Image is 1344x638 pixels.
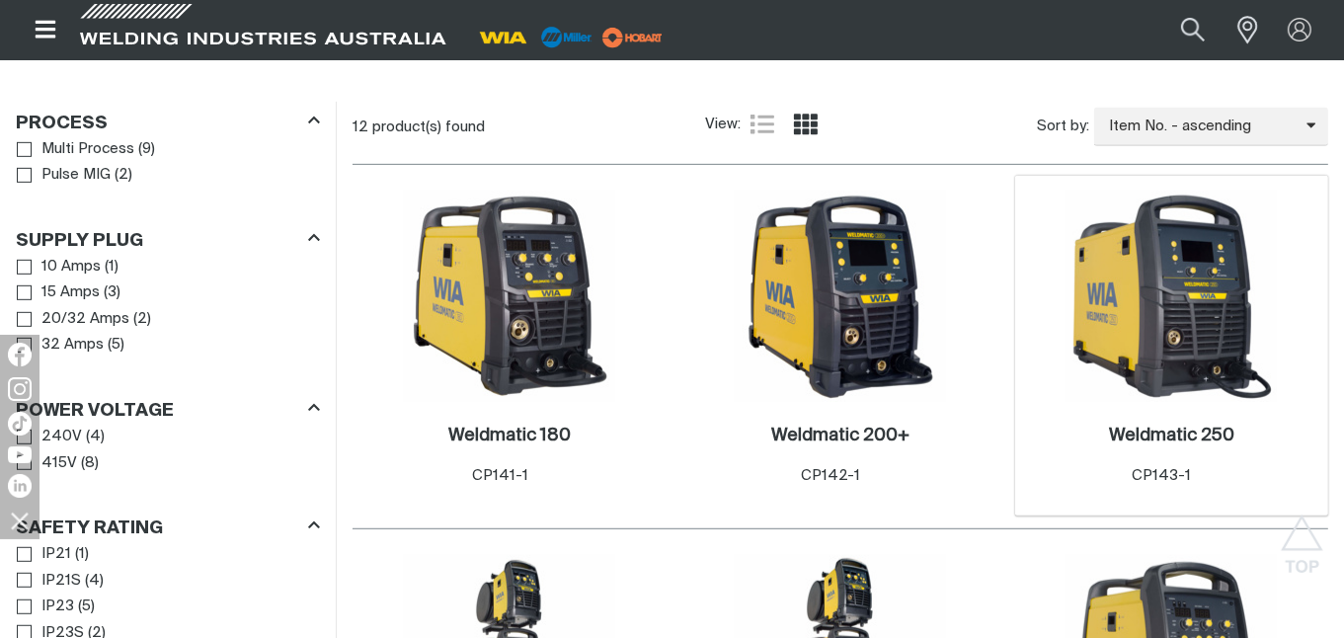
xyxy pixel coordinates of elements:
input: Product name or item number... [1135,8,1226,52]
img: Weldmatic 250 [1066,191,1277,402]
span: ( 2 ) [133,308,151,331]
a: Weldmatic 250 [1109,425,1234,447]
section: Product list controls [353,102,1328,152]
h3: Supply Plug [16,230,143,253]
h2: Weldmatic 180 [448,427,571,444]
a: 15 Amps [17,279,100,306]
span: ( 5 ) [108,334,124,357]
span: Item No. - ascending [1094,116,1306,138]
button: Scroll to top [1280,515,1324,559]
a: 20/32 Amps [17,306,129,333]
span: View: [705,114,741,136]
span: Multi Process [41,138,134,161]
ul: Power Voltage [17,424,319,476]
img: YouTube [8,446,32,463]
span: ( 9 ) [138,138,155,161]
a: miller [596,30,669,44]
span: CP143-1 [1133,468,1192,483]
a: Weldmatic 180 [448,425,571,447]
a: Weldmatic 200+ [771,425,909,447]
a: Multi Process [17,136,134,163]
span: ( 1 ) [75,543,89,566]
a: IP23 [17,594,74,620]
span: IP21 [41,543,71,566]
span: ( 2 ) [115,164,132,187]
a: List view [751,113,774,136]
img: Instagram [8,377,32,401]
span: CP141-1 [472,468,528,483]
h3: Process [16,113,108,135]
a: 415V [17,450,77,477]
span: 15 Amps [41,281,100,304]
span: 32 Amps [41,334,104,357]
div: Power Voltage [16,396,320,423]
span: ( 8 ) [81,452,99,475]
img: Weldmatic 180 [404,191,615,402]
a: 240V [17,424,82,450]
span: ( 5 ) [78,596,95,618]
span: 240V [41,426,82,448]
span: Sort by: [1037,116,1089,138]
div: Supply Plug [16,226,320,253]
h2: Weldmatic 250 [1109,427,1234,444]
span: IP23 [41,596,74,618]
img: TikTok [8,412,32,436]
ul: Supply Plug [17,254,319,359]
a: Pulse MIG [17,162,111,189]
span: ( 3 ) [104,281,120,304]
span: Pulse MIG [41,164,111,187]
span: 10 Amps [41,256,101,279]
h3: Power Voltage [16,400,174,423]
span: 20/32 Amps [41,308,129,331]
span: ( 4 ) [85,570,104,593]
div: 12 [353,118,705,137]
h2: Weldmatic 200+ [771,427,909,444]
a: 10 Amps [17,254,101,280]
button: Search products [1159,8,1226,52]
span: IP21S [41,570,81,593]
span: 415V [41,452,77,475]
img: miller [596,23,669,52]
img: LinkedIn [8,474,32,498]
span: ( 1 ) [105,256,119,279]
a: IP21 [17,541,71,568]
h3: Safety Rating [16,518,163,540]
span: CP142-1 [801,468,860,483]
img: hide socials [3,504,37,537]
ul: Process [17,136,319,189]
img: Facebook [8,343,32,366]
div: Process [16,109,320,135]
span: product(s) found [372,120,485,134]
img: Weldmatic 200+ [735,191,946,402]
span: ( 4 ) [86,426,105,448]
div: Safety Rating [16,515,320,541]
a: IP21S [17,568,81,595]
a: 32 Amps [17,332,104,359]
